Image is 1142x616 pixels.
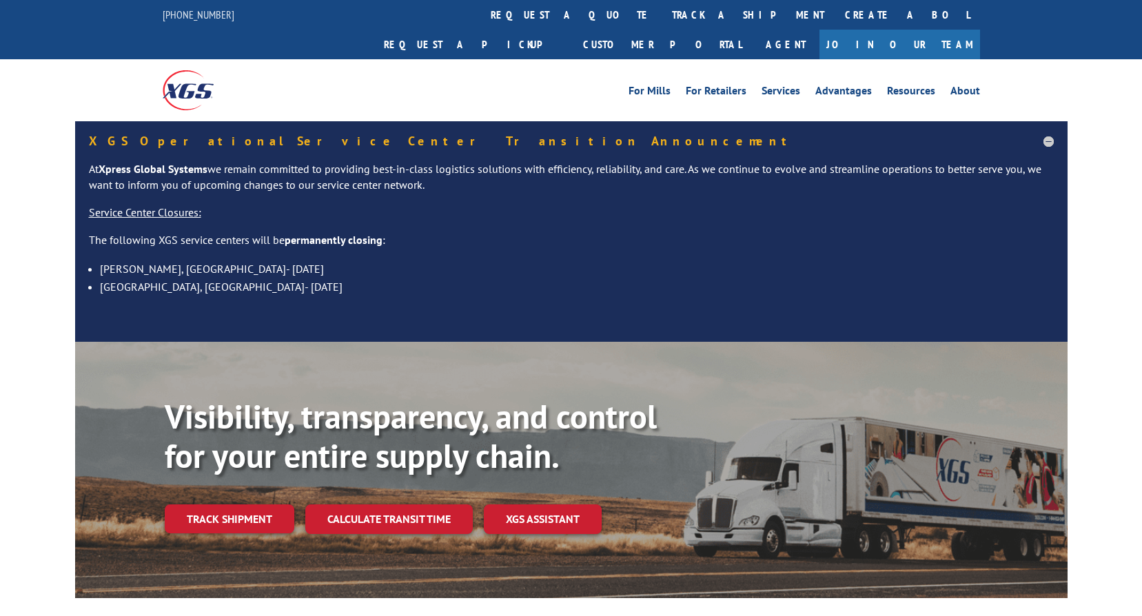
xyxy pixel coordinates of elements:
p: The following XGS service centers will be : [89,232,1054,260]
a: For Retailers [686,85,746,101]
p: At we remain committed to providing best-in-class logistics solutions with efficiency, reliabilit... [89,161,1054,205]
a: [PHONE_NUMBER] [163,8,234,21]
a: About [950,85,980,101]
a: Resources [887,85,935,101]
a: Join Our Team [819,30,980,59]
b: Visibility, transparency, and control for your entire supply chain. [165,395,657,478]
a: Request a pickup [374,30,573,59]
a: For Mills [629,85,671,101]
a: Calculate transit time [305,504,473,534]
a: Agent [752,30,819,59]
a: Services [762,85,800,101]
a: Advantages [815,85,872,101]
a: Customer Portal [573,30,752,59]
a: XGS ASSISTANT [484,504,602,534]
a: Track shipment [165,504,294,533]
strong: Xpress Global Systems [99,162,207,176]
li: [PERSON_NAME], [GEOGRAPHIC_DATA]- [DATE] [100,260,1054,278]
u: Service Center Closures: [89,205,201,219]
strong: permanently closing [285,233,383,247]
li: [GEOGRAPHIC_DATA], [GEOGRAPHIC_DATA]- [DATE] [100,278,1054,296]
h5: XGS Operational Service Center Transition Announcement [89,135,1054,147]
